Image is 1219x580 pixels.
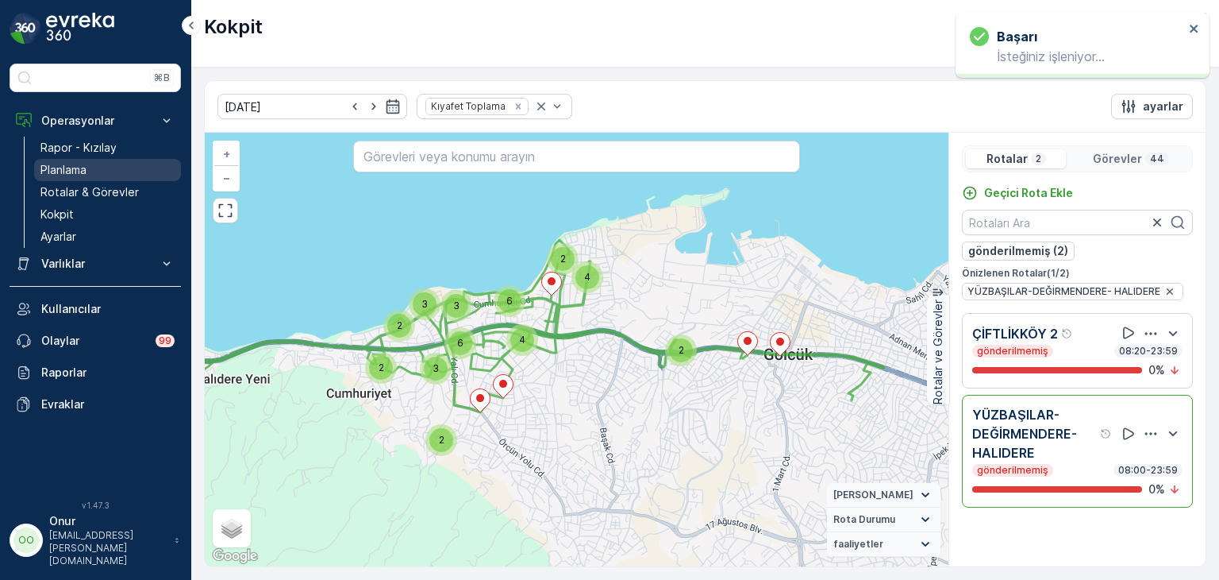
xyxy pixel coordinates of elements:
[968,243,1068,259] p: gönderilmemiş (2)
[827,508,940,532] summary: Rota Durumu
[833,538,883,551] span: faaliyetler
[10,357,181,389] a: Raporlar
[1148,153,1166,165] p: 44
[679,344,684,356] span: 2
[962,185,1073,201] a: Geçici Rota Ekle
[975,345,1050,358] p: gönderilmemiş
[506,295,513,307] span: 6
[40,140,117,156] p: Rapor - Kızılay
[967,285,1160,298] span: YÜZBAŞILAR-DEĞİRMENDERE- HALIDERE
[1143,99,1183,114] p: ayarlar
[833,513,895,526] span: Rota Durumu
[214,166,238,190] a: Uzaklaştır
[159,334,171,347] p: 99
[209,546,261,566] img: Google
[1117,464,1179,477] p: 08:00-23:59
[41,113,149,129] p: Operasyonlar
[41,396,175,412] p: Evraklar
[665,334,697,366] div: 2
[1189,22,1200,37] button: close
[409,288,440,320] div: 3
[425,424,457,456] div: 2
[997,27,1037,46] h3: başarı
[833,489,913,501] span: [PERSON_NAME]
[433,362,439,374] span: 3
[1148,362,1165,378] p: 0 %
[444,327,476,359] div: 6
[217,94,407,119] input: dd/mm/yyyy
[383,310,415,342] div: 2
[970,49,1184,64] p: İsteğiniz işleniyor…
[49,513,167,529] p: Onur
[975,464,1050,477] p: gönderilmemiş
[547,243,579,275] div: 2
[10,325,181,357] a: Olaylar99
[962,210,1193,235] input: Rotaları Ara
[40,162,87,178] p: Planlama
[1111,94,1193,119] button: ayarlar
[10,13,41,44] img: logo
[13,528,39,553] div: OO
[560,253,566,265] span: 2
[1061,327,1074,340] div: Yardım Araç İkonu
[827,532,940,557] summary: faaliyetler
[365,352,397,384] div: 2
[439,434,444,446] span: 2
[214,142,238,166] a: Yakınlaştır
[10,105,181,137] button: Operasyonlar
[49,529,167,567] p: [EMAIL_ADDRESS][PERSON_NAME][DOMAIN_NAME]
[379,362,384,373] span: 2
[1148,481,1165,497] p: 0 %
[972,324,1058,343] p: ÇİFTLİKKÖY 2
[204,14,263,40] p: Kokpit
[1100,427,1113,440] div: Yardım Araç İkonu
[426,99,508,114] div: Kıyafet Toplama
[10,248,181,280] button: Varlıklar
[1093,151,1142,167] p: Görevler
[397,319,402,331] span: 2
[46,13,114,44] img: logo_dark-DEwI_e13.png
[10,293,181,325] a: Kullanıcılar
[353,141,799,172] input: Görevleri veya konumu arayın
[584,271,590,283] span: 4
[34,159,181,181] a: Planlama
[453,300,460,311] span: 3
[34,137,181,159] a: Rapor - Kızılay
[154,72,170,84] p: ⌘B
[510,100,527,113] div: Remove Kıyafet Toplama
[40,184,139,200] p: Rotalar & Görevler
[40,207,74,222] p: Kokpit
[223,147,230,160] span: +
[827,483,940,508] summary: [PERSON_NAME]
[506,324,538,356] div: 4
[214,511,249,546] a: Layers
[209,546,261,566] a: Bu bölgeyi Google Haritalar'da açın (yeni pencerede açılır)
[457,337,463,349] span: 6
[10,513,181,567] button: OOOnur[EMAIL_ADDRESS][PERSON_NAME][DOMAIN_NAME]
[34,226,181,248] a: Ayarlar
[34,203,181,226] a: Kokpit
[420,353,452,385] div: 3
[10,501,181,510] span: v 1.47.3
[41,256,149,272] p: Varlıklar
[440,290,472,322] div: 3
[34,181,181,203] a: Rotalar & Görevler
[41,365,175,381] p: Raporlar
[972,405,1097,462] p: YÜZBAŞILAR-DEĞİRMENDERE- HALIDERE
[571,261,603,293] div: 4
[984,185,1073,201] p: Geçici Rota Ekle
[962,267,1193,280] p: Önizlenen Rotalar ( 1 / 2 )
[10,389,181,420] a: Evraklar
[930,300,946,404] p: Rotalar ve Görevler
[40,229,76,245] p: Ayarlar
[1117,345,1179,358] p: 08:20-23:59
[421,298,428,310] span: 3
[494,285,525,317] div: 6
[41,301,175,317] p: Kullanıcılar
[223,171,231,184] span: −
[519,334,525,346] span: 4
[962,242,1075,261] button: gönderilmemiş (2)
[1034,153,1043,165] p: 2
[986,151,1028,167] p: Rotalar
[41,333,146,349] p: Olaylar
